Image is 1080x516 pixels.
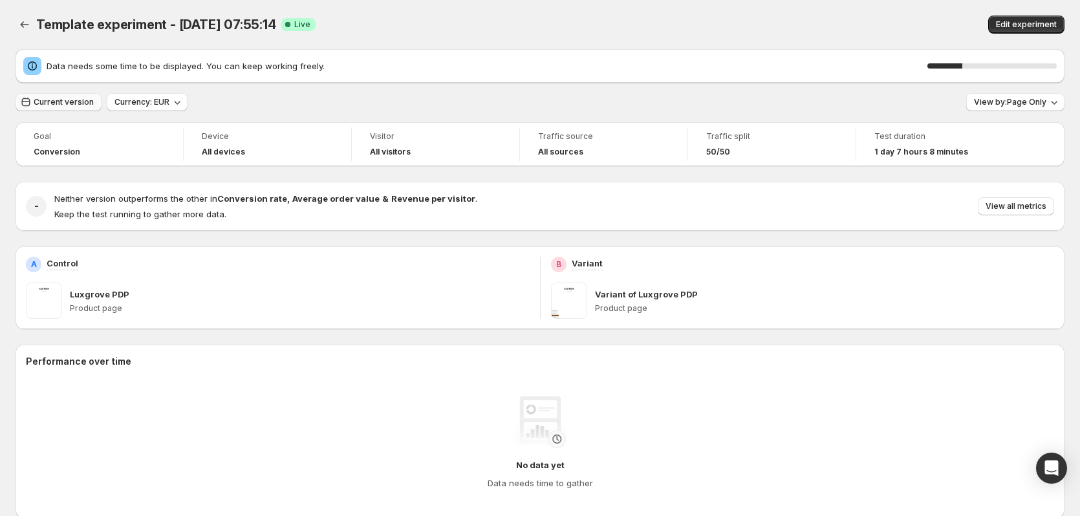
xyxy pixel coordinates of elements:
button: View all metrics [978,197,1054,215]
a: Traffic split50/50 [706,130,837,158]
span: Edit experiment [996,19,1057,30]
strong: Revenue per visitor [391,193,475,204]
a: GoalConversion [34,130,165,158]
span: Keep the test running to gather more data. [54,209,226,219]
p: Luxgrove PDP [70,288,129,301]
img: No data yet [514,396,566,448]
span: Visitor [370,131,501,142]
button: View by:Page Only [966,93,1064,111]
span: View by: Page Only [974,97,1046,107]
h4: All sources [538,147,583,157]
button: Currency: EUR [107,93,188,111]
h4: All visitors [370,147,411,157]
h4: Data needs time to gather [488,477,593,489]
span: Neither version outperforms the other in . [54,193,477,204]
a: DeviceAll devices [202,130,333,158]
img: Luxgrove PDP [26,283,62,319]
p: Product page [70,303,530,314]
img: Variant of Luxgrove PDP [551,283,587,319]
span: Template experiment - [DATE] 07:55:14 [36,17,276,32]
button: Edit experiment [988,16,1064,34]
span: 1 day 7 hours 8 minutes [874,147,968,157]
span: Goal [34,131,165,142]
span: Conversion [34,147,80,157]
span: Current version [34,97,94,107]
span: View all metrics [986,201,1046,211]
span: Device [202,131,333,142]
h2: B [556,259,561,270]
a: VisitorAll visitors [370,130,501,158]
strong: , [287,193,290,204]
p: Variant [572,257,603,270]
h2: A [31,259,37,270]
p: Variant of Luxgrove PDP [595,288,698,301]
p: Control [47,257,78,270]
h2: Performance over time [26,355,1054,368]
h4: All devices [202,147,245,157]
span: Live [294,19,310,30]
div: Open Intercom Messenger [1036,453,1067,484]
span: Test duration [874,131,1006,142]
a: Traffic sourceAll sources [538,130,669,158]
button: Back [16,16,34,34]
strong: Conversion rate [217,193,287,204]
a: Test duration1 day 7 hours 8 minutes [874,130,1006,158]
span: 50/50 [706,147,730,157]
span: Traffic source [538,131,669,142]
button: Current version [16,93,102,111]
p: Product page [595,303,1055,314]
span: Currency: EUR [114,97,169,107]
strong: & [382,193,389,204]
span: Traffic split [706,131,837,142]
h2: - [34,200,39,213]
h4: No data yet [516,458,565,471]
strong: Average order value [292,193,380,204]
span: Data needs some time to be displayed. You can keep working freely. [47,59,927,72]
